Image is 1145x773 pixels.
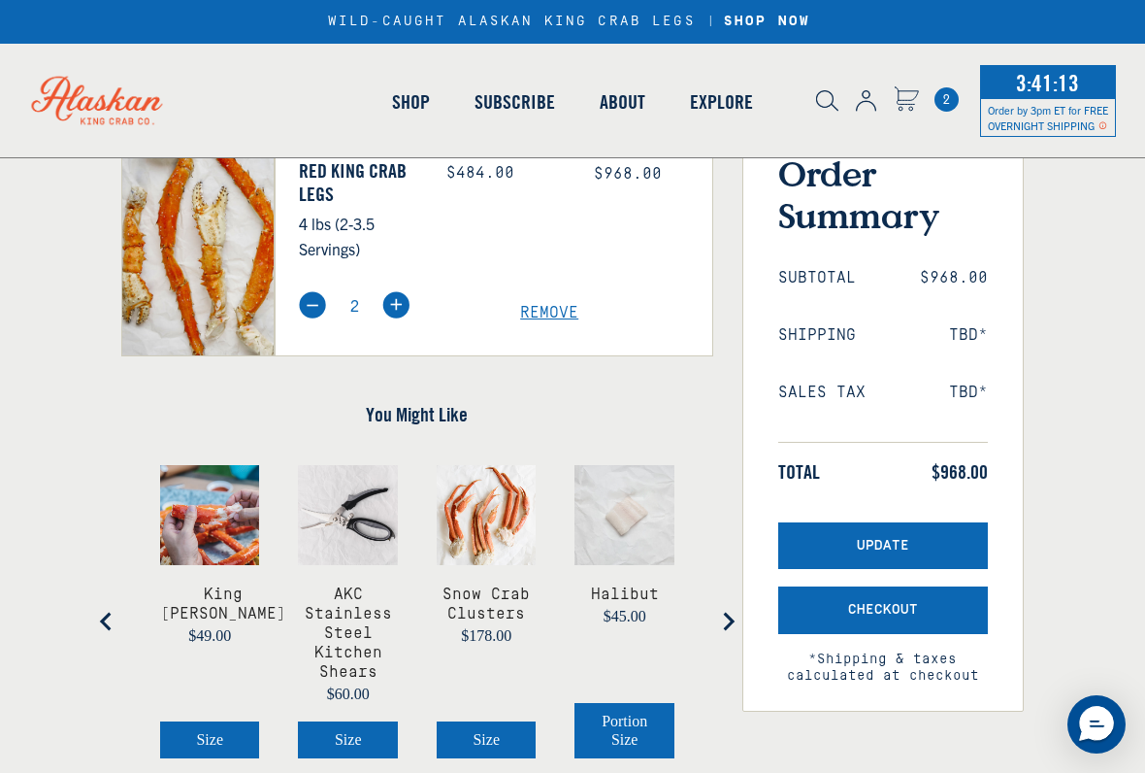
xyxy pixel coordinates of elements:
[335,731,362,748] span: Size
[708,602,747,641] button: Next slide
[299,159,417,206] a: Red King Crab Legs
[452,47,577,157] a: Subscribe
[437,585,536,623] a: View Snow Crab Clusters
[121,403,713,426] h4: You Might Like
[299,291,326,319] img: minus
[160,585,286,623] a: View King Crab Knuckles
[988,103,1108,132] span: Order by 3pm ET for FREE OVERNIGHT SHIPPING
[857,538,909,555] span: Update
[298,722,397,758] button: Select AKC Stainless Steel Kitchen Shears size
[778,152,988,236] h3: Order Summary
[1011,63,1084,102] span: 3:41:13
[848,602,918,619] span: Checkout
[778,460,820,484] span: Total
[461,627,511,644] span: $178.00
[778,384,866,402] span: Sales Tax
[160,465,259,564] img: King Crab Knuckles
[1067,695,1126,754] div: Messenger Dummy Widget
[920,269,988,287] span: $968.00
[327,686,370,702] span: $60.00
[894,86,919,115] a: Cart
[778,326,856,345] span: Shipping
[574,465,673,564] img: Halibut
[594,165,662,183] span: $968.00
[932,460,988,484] span: $968.00
[778,634,988,685] span: *Shipping & taxes calculated at checkout
[778,269,856,287] span: Subtotal
[574,703,673,758] button: Select Halibut portion size
[577,47,668,157] a: About
[604,608,646,624] span: $45.00
[437,465,536,564] img: Snow Crab Clusters
[196,731,223,748] span: Size
[778,522,988,570] button: Update
[299,211,417,261] p: 4 lbs (2-3.5 Servings)
[602,713,647,747] span: Portion Size
[934,87,959,112] span: 2
[473,731,500,748] span: Size
[188,627,231,644] span: $49.00
[591,585,659,604] a: View Halibut
[87,602,126,641] button: Go to last slide
[160,722,259,758] button: Select King Crab Knuckles size
[778,587,988,634] button: Checkout
[446,164,565,183] div: $484.00
[1098,118,1107,132] span: Shipping Notice Icon
[724,14,810,29] strong: SHOP NOW
[122,126,274,355] img: Red King Crab Legs - 4 lbs (2-3.5 Servings)
[298,465,397,564] img: AKC Stainless Steel Kitchen Shears
[370,47,452,157] a: Shop
[934,87,959,112] a: Cart
[382,291,409,319] img: plus
[856,90,876,112] img: account
[816,90,838,112] img: search
[298,585,397,682] a: View AKC Stainless Steel Kitchen Shears
[520,304,712,322] a: Remove
[717,14,817,30] a: SHOP NOW
[668,47,775,157] a: Explore
[10,54,184,146] img: Alaskan King Crab Co. logo
[328,14,817,30] div: WILD-CAUGHT ALASKAN KING CRAB LEGS |
[437,722,536,758] button: Select Snow Crab Clusters size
